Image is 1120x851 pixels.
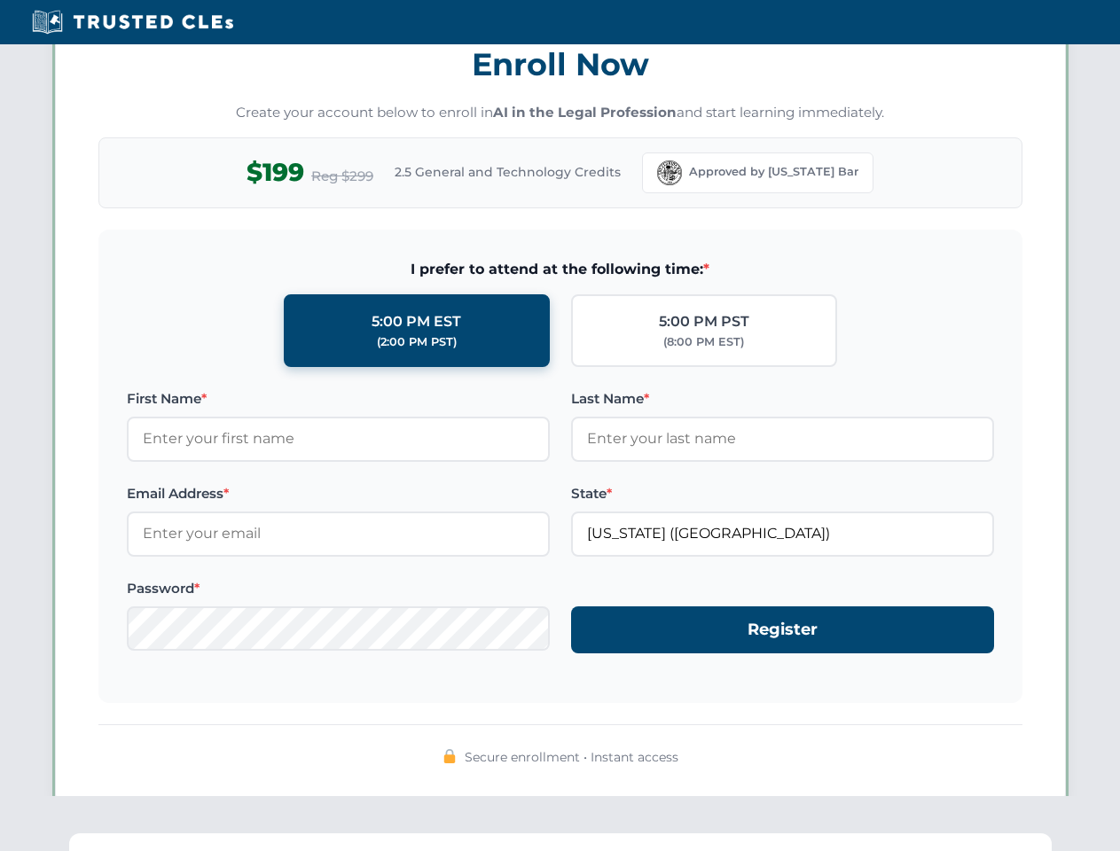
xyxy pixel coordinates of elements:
[98,36,1022,92] h3: Enroll Now
[663,333,744,351] div: (8:00 PM EST)
[127,511,550,556] input: Enter your email
[571,417,994,461] input: Enter your last name
[127,258,994,281] span: I prefer to attend at the following time:
[127,578,550,599] label: Password
[27,9,239,35] img: Trusted CLEs
[127,483,550,504] label: Email Address
[571,483,994,504] label: State
[311,166,373,187] span: Reg $299
[247,152,304,192] span: $199
[372,310,461,333] div: 5:00 PM EST
[657,160,682,185] img: Florida Bar
[571,606,994,653] button: Register
[659,310,749,333] div: 5:00 PM PST
[443,749,457,763] img: 🔒
[377,333,457,351] div: (2:00 PM PST)
[571,388,994,410] label: Last Name
[395,162,621,182] span: 2.5 General and Technology Credits
[127,388,550,410] label: First Name
[127,417,550,461] input: Enter your first name
[465,747,678,767] span: Secure enrollment • Instant access
[98,103,1022,123] p: Create your account below to enroll in and start learning immediately.
[571,511,994,556] input: Florida (FL)
[493,104,677,121] strong: AI in the Legal Profession
[689,163,858,181] span: Approved by [US_STATE] Bar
